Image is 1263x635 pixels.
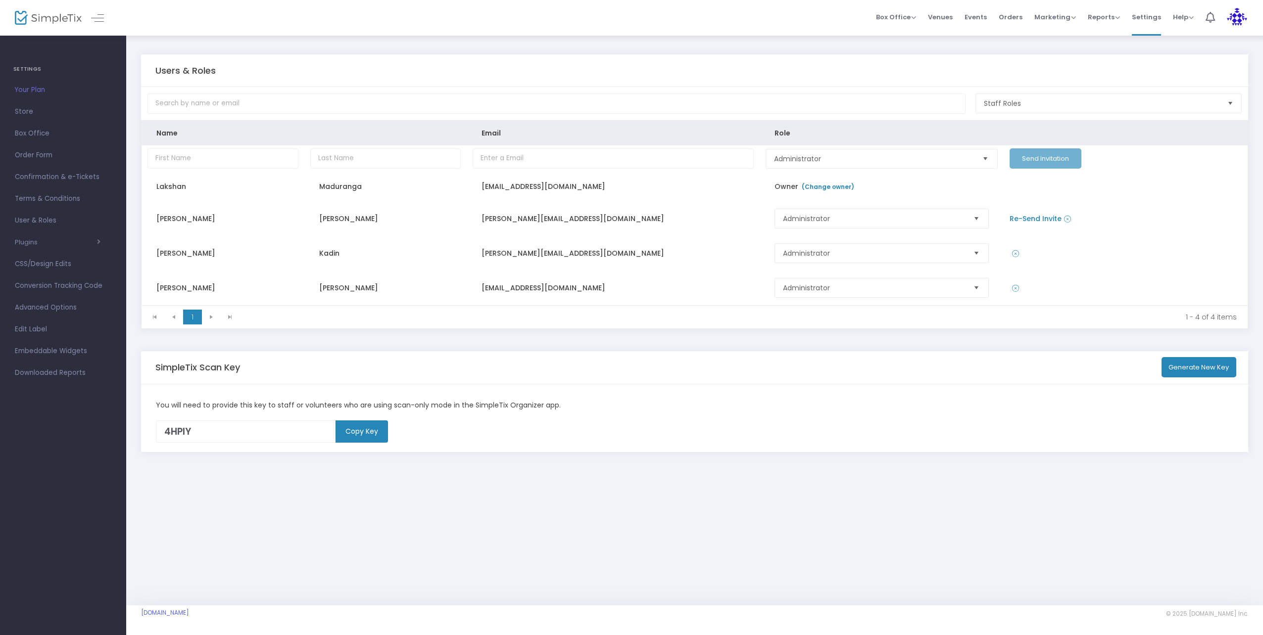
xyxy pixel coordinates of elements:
[147,93,966,114] input: Search by name or email
[15,323,111,336] span: Edit Label
[15,214,111,227] span: User & Roles
[142,236,304,271] td: [PERSON_NAME]
[304,236,467,271] td: Kadin
[183,310,202,324] span: Page 1
[467,236,760,271] td: [PERSON_NAME][EMAIL_ADDRESS][DOMAIN_NAME]
[1034,12,1076,22] span: Marketing
[467,172,760,201] td: [EMAIL_ADDRESS][DOMAIN_NAME]
[142,121,304,145] th: Name
[15,238,100,246] button: Plugins
[970,244,983,263] button: Select
[15,149,111,162] span: Order Form
[15,171,111,183] span: Confirmation & e-Tickets
[1010,214,1062,224] a: Re-Send Invite
[15,301,111,314] span: Advanced Options
[304,271,467,305] td: [PERSON_NAME]
[304,172,467,201] td: Maduranga
[783,214,965,224] span: Administrator
[15,105,111,118] span: Store
[1166,610,1248,618] span: © 2025 [DOMAIN_NAME] Inc.
[155,362,240,373] h5: SimpleTix Scan Key
[142,271,304,305] td: [PERSON_NAME]
[15,279,111,292] span: Conversion Tracking Code
[1132,4,1161,30] span: Settings
[876,12,916,22] span: Box Office
[467,121,760,145] th: Email
[1088,12,1120,22] span: Reports
[801,182,854,191] a: (Change owner)
[783,283,965,293] span: Administrator
[928,4,953,30] span: Venues
[142,201,304,236] td: [PERSON_NAME]
[970,278,983,297] button: Select
[141,609,189,617] a: [DOMAIN_NAME]
[15,84,111,96] span: Your Plan
[155,65,216,76] h5: Users & Roles
[13,59,113,79] h4: SETTINGS
[467,271,760,305] td: [EMAIL_ADDRESS][DOMAIN_NAME]
[978,149,992,168] button: Select
[336,420,388,443] m-button: Copy Key
[15,345,111,358] span: Embeddable Widgets
[965,4,987,30] span: Events
[310,148,461,169] input: Last Name
[760,121,1004,145] th: Role
[142,172,304,201] td: Lakshan
[15,258,111,271] span: CSS/Design Edits
[1223,94,1237,113] button: Select
[984,98,1219,108] span: Staff Roles
[15,192,111,205] span: Terms & Conditions
[304,201,467,236] td: [PERSON_NAME]
[970,209,983,228] button: Select
[15,366,111,379] span: Downloaded Reports
[473,148,754,169] input: Enter a Email
[783,248,965,258] span: Administrator
[1173,12,1194,22] span: Help
[246,312,1237,322] kendo-pager-info: 1 - 4 of 4 items
[467,201,760,236] td: [PERSON_NAME][EMAIL_ADDRESS][DOMAIN_NAME]
[999,4,1022,30] span: Orders
[147,148,298,169] input: First Name
[142,121,1248,305] div: Data table
[1162,357,1237,377] button: Generate New Key
[15,127,111,140] span: Box Office
[774,154,973,164] span: Administrator
[775,181,857,191] span: Owner
[151,400,1239,410] div: You will need to provide this key to staff or volunteers who are using scan-only mode in the Simp...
